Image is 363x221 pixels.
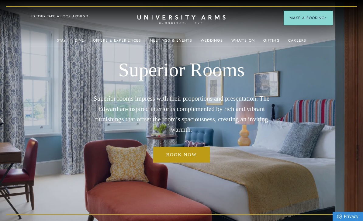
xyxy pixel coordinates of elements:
a: Offers & Experiences [93,38,141,46]
a: Dine [75,38,85,46]
a: Stay [57,38,66,46]
a: Meetings & Events [150,38,192,46]
a: Book now [153,147,209,162]
span: Make a Booking [290,15,327,21]
a: Careers [288,38,306,46]
button: Make a BookingArrow icon [284,11,333,25]
a: Privacy [333,212,363,221]
a: Weddings [201,38,223,46]
h1: Superior Rooms [91,58,272,81]
img: Privacy [337,214,342,219]
a: What's On [231,38,255,46]
a: Gifting [263,38,280,46]
a: Home [137,15,226,25]
p: Superior rooms impress with their proportions and presentation. The Edwardian-inspired interior i... [91,94,272,135]
a: 3D TOUR:TAKE A LOOK AROUND [30,14,88,19]
img: Arrow icon [325,17,327,19]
